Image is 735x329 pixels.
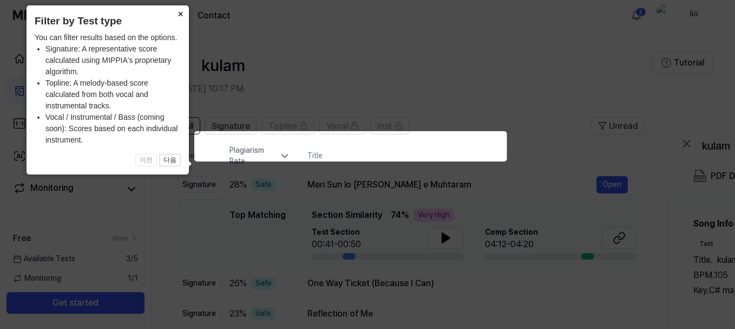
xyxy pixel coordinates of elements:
li: Vocal / Instrumental / Bass (coming soon): Scores based on each individual instrument. [45,112,181,146]
li: Topline: A melody-based score calculated from both vocal and instrumental tracks. [45,78,181,112]
button: 다음 [159,154,181,167]
button: Close [172,5,189,21]
div: You can filter results based on the options. [35,32,181,146]
li: Signature: A representative score calculated using MIPPIA's proprietary algorithm. [45,43,181,78]
header: Filter by Test type [35,14,181,29]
